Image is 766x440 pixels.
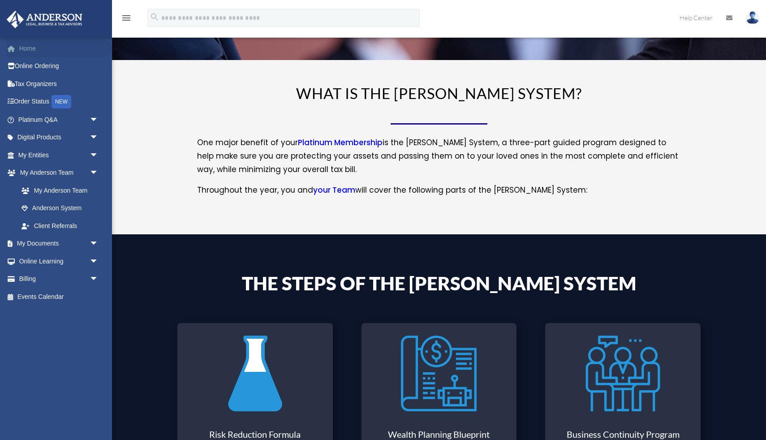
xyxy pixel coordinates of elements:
[197,184,681,197] p: Throughout the year, you and will cover the following parts of the [PERSON_NAME] System:
[6,75,112,93] a: Tax Organizers
[13,217,112,235] a: Client Referrals
[6,39,112,57] a: Home
[746,11,759,24] img: User Pic
[6,235,112,253] a: My Documentsarrow_drop_down
[217,330,293,417] img: Risk Reduction Formula
[6,252,112,270] a: Online Learningarrow_drop_down
[6,164,112,182] a: My Anderson Teamarrow_drop_down
[90,270,108,289] span: arrow_drop_down
[121,16,132,23] a: menu
[197,274,681,297] h4: The Steps of the [PERSON_NAME] System
[6,57,112,75] a: Online Ordering
[150,12,159,22] i: search
[90,235,108,253] span: arrow_drop_down
[6,129,112,147] a: Digital Productsarrow_drop_down
[401,330,477,417] img: Wealth Planning Blueprint
[298,137,383,152] a: Platinum Membership
[296,84,582,102] span: WHAT IS THE [PERSON_NAME] SYSTEM?
[585,330,661,417] img: Business Continuity Program
[13,199,108,217] a: Anderson System
[6,93,112,111] a: Order StatusNEW
[90,252,108,271] span: arrow_drop_down
[90,111,108,129] span: arrow_drop_down
[90,129,108,147] span: arrow_drop_down
[4,11,85,28] img: Anderson Advisors Platinum Portal
[6,146,112,164] a: My Entitiesarrow_drop_down
[6,288,112,306] a: Events Calendar
[6,111,112,129] a: Platinum Q&Aarrow_drop_down
[52,95,71,108] div: NEW
[313,185,355,200] a: your Team
[197,136,681,184] p: One major benefit of your is the [PERSON_NAME] System, a three-part guided program designed to he...
[13,181,112,199] a: My Anderson Team
[121,13,132,23] i: menu
[6,270,112,288] a: Billingarrow_drop_down
[90,146,108,164] span: arrow_drop_down
[90,164,108,182] span: arrow_drop_down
